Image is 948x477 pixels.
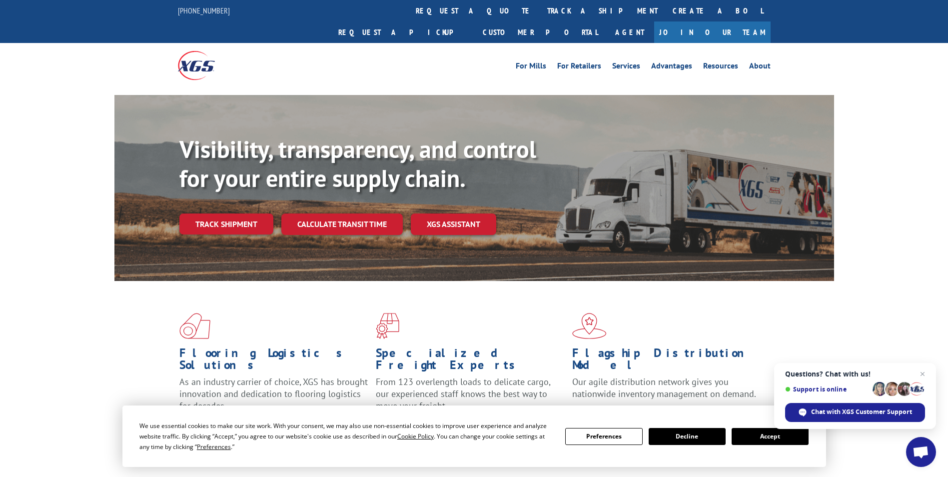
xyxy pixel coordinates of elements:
a: [PHONE_NUMBER] [178,5,230,15]
a: Advantages [651,62,692,73]
span: Close chat [917,368,929,380]
button: Decline [649,428,726,445]
span: Chat with XGS Customer Support [811,407,912,416]
a: For Mills [516,62,546,73]
h1: Specialized Freight Experts [376,347,565,376]
a: Services [612,62,640,73]
button: Accept [732,428,809,445]
a: For Retailers [557,62,601,73]
span: Preferences [197,442,231,451]
a: About [749,62,771,73]
span: Our agile distribution network gives you nationwide inventory management on demand. [572,376,756,399]
a: Request a pickup [331,21,475,43]
img: xgs-icon-total-supply-chain-intelligence-red [179,313,210,339]
a: Track shipment [179,213,273,234]
a: Agent [605,21,654,43]
img: xgs-icon-flagship-distribution-model-red [572,313,607,339]
div: We use essential cookies to make our site work. With your consent, we may also use non-essential ... [139,420,553,452]
div: Cookie Consent Prompt [122,405,826,467]
a: Calculate transit time [281,213,403,235]
h1: Flooring Logistics Solutions [179,347,368,376]
b: Visibility, transparency, and control for your entire supply chain. [179,133,536,193]
span: Support is online [785,385,869,393]
a: Resources [703,62,738,73]
div: Chat with XGS Customer Support [785,403,925,422]
img: xgs-icon-focused-on-flooring-red [376,313,399,339]
a: XGS ASSISTANT [411,213,496,235]
span: Questions? Chat with us! [785,370,925,378]
span: As an industry carrier of choice, XGS has brought innovation and dedication to flooring logistics... [179,376,368,411]
span: Cookie Policy [397,432,434,440]
h1: Flagship Distribution Model [572,347,761,376]
button: Preferences [565,428,642,445]
p: From 123 overlength loads to delicate cargo, our experienced staff knows the best way to move you... [376,376,565,420]
div: Open chat [906,437,936,467]
a: Join Our Team [654,21,771,43]
a: Customer Portal [475,21,605,43]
